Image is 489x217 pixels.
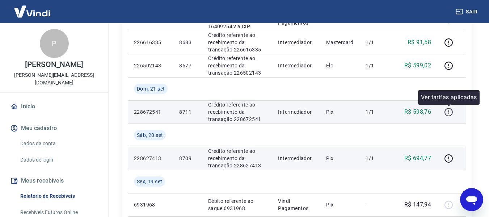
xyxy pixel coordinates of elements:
p: [PERSON_NAME] [25,61,83,68]
p: Crédito referente ao recebimento da transação 226616335 [208,32,267,53]
p: 1/1 [366,108,387,116]
a: Relatório de Recebíveis [17,189,100,204]
p: 8709 [179,155,196,162]
iframe: Botão para abrir a janela de mensagens [460,188,483,211]
p: 8711 [179,108,196,116]
p: Débito referente ao saque 6931968 [208,197,267,212]
p: 1/1 [366,62,387,69]
p: Mastercard [326,39,354,46]
p: R$ 599,02 [404,61,431,70]
p: 226502143 [134,62,168,69]
p: Intermediador [278,155,314,162]
p: 228627413 [134,155,168,162]
p: Ver tarifas aplicadas [421,93,477,102]
p: 6931968 [134,201,168,208]
a: Dados de login [17,153,100,167]
button: Meus recebíveis [9,173,100,189]
p: Pix [326,108,354,116]
p: 1/1 [366,39,387,46]
p: Crédito referente ao recebimento da transação 228627413 [208,147,267,169]
span: Sáb, 20 set [137,132,163,139]
p: - [366,201,387,208]
p: Crédito referente ao recebimento da transação 226502143 [208,55,267,76]
div: P [40,29,69,58]
p: R$ 91,58 [408,38,431,47]
a: Dados da conta [17,136,100,151]
p: Vindi Pagamentos [278,197,314,212]
button: Meu cadastro [9,120,100,136]
p: -R$ 147,94 [402,200,431,209]
p: Intermediador [278,108,314,116]
p: 226616335 [134,39,168,46]
p: Elo [326,62,354,69]
p: Intermediador [278,39,314,46]
p: [PERSON_NAME][EMAIL_ADDRESS][DOMAIN_NAME] [6,71,102,87]
button: Sair [454,5,480,18]
span: Sex, 19 set [137,178,162,185]
p: Pix [326,201,354,208]
img: Vindi [9,0,56,22]
p: R$ 598,76 [404,108,431,116]
p: Pix [326,155,354,162]
p: 228672541 [134,108,168,116]
a: Início [9,99,100,114]
p: Intermediador [278,62,314,69]
p: 1/1 [366,155,387,162]
p: Crédito referente ao recebimento da transação 228672541 [208,101,267,123]
p: 8677 [179,62,196,69]
p: 8683 [179,39,196,46]
span: Dom, 21 set [137,85,165,92]
p: R$ 694,77 [404,154,431,163]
